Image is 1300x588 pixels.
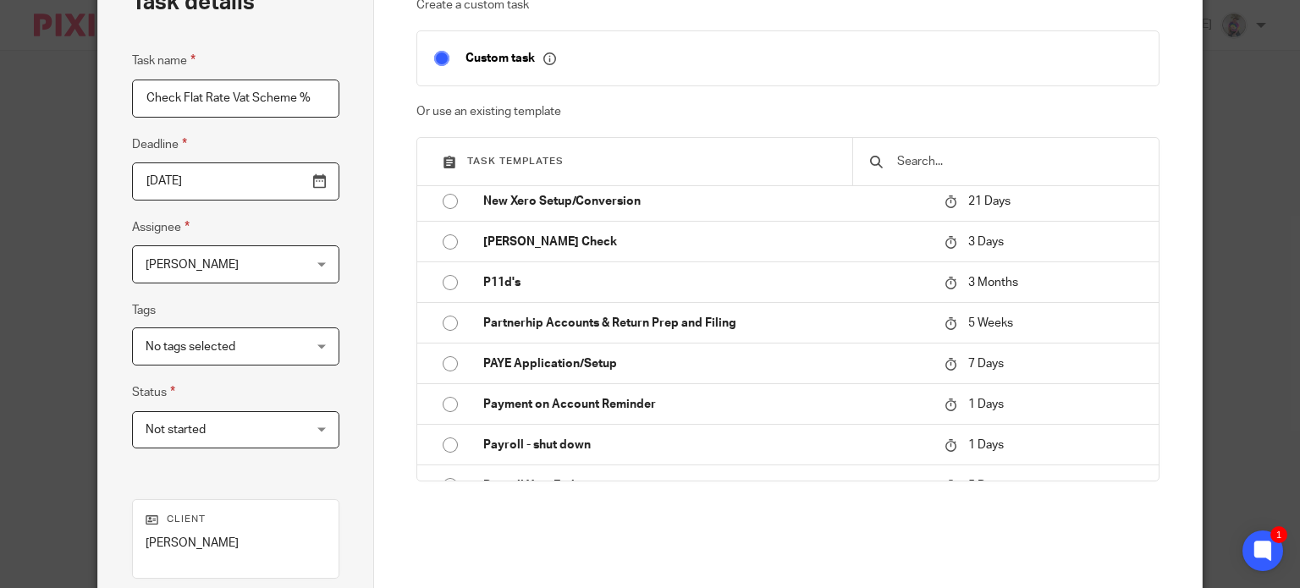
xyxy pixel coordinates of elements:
[146,513,326,526] p: Client
[467,157,564,166] span: Task templates
[146,341,235,353] span: No tags selected
[132,135,187,154] label: Deadline
[483,193,928,210] p: New Xero Setup/Conversion
[132,382,175,402] label: Status
[1270,526,1287,543] div: 1
[483,355,928,372] p: PAYE Application/Setup
[483,396,928,413] p: Payment on Account Reminder
[132,302,156,319] label: Tags
[146,535,326,552] p: [PERSON_NAME]
[416,103,1160,120] p: Or use an existing template
[968,317,1013,329] span: 5 Weeks
[968,439,1004,451] span: 1 Days
[483,274,928,291] p: P11d's
[146,259,239,271] span: [PERSON_NAME]
[483,315,928,332] p: Partnerhip Accounts & Return Prep and Filing
[968,277,1018,289] span: 3 Months
[968,480,1004,492] span: 5 Days
[483,477,928,494] p: Payroll Year End
[895,152,1142,171] input: Search...
[146,424,206,436] span: Not started
[465,51,556,66] p: Custom task
[132,217,190,237] label: Assignee
[483,437,928,453] p: Payroll - shut down
[968,398,1004,410] span: 1 Days
[968,358,1004,370] span: 7 Days
[968,236,1004,248] span: 3 Days
[132,162,339,201] input: Use the arrow keys to pick a date
[132,51,196,70] label: Task name
[483,234,928,250] p: [PERSON_NAME] Check
[132,80,339,118] input: Task name
[968,195,1011,207] span: 21 Days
